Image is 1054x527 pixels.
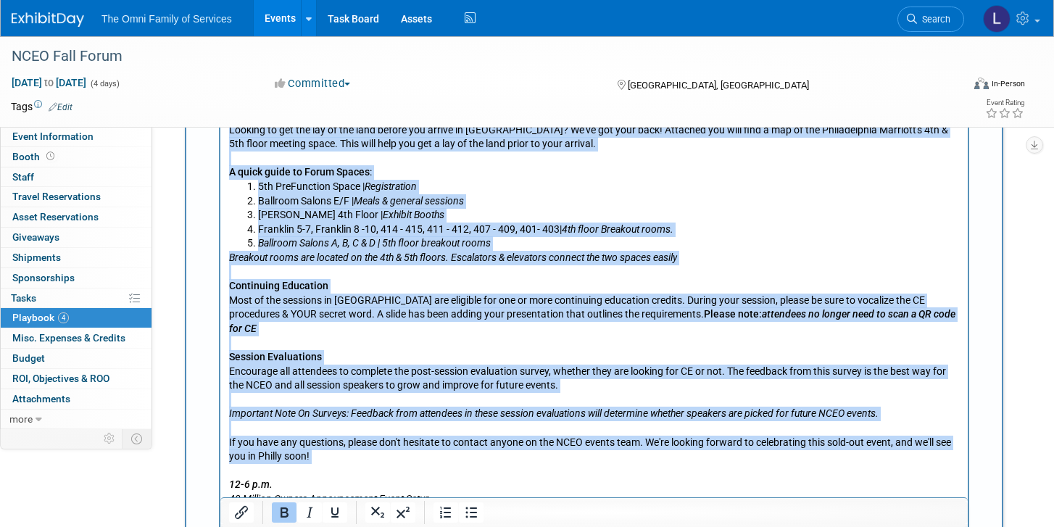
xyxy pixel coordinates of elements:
[974,78,989,89] img: Format-Inperson.png
[89,79,120,88] span: (4 days)
[1,369,152,389] a: ROI, Objectives & ROO
[1,147,152,167] a: Booth
[9,413,33,425] span: more
[874,75,1025,97] div: Event Format
[12,12,84,27] img: ExhibitDay
[1,228,152,247] a: Giveaways
[985,99,1024,107] div: Event Rating
[12,393,70,404] span: Attachments
[1,289,152,308] a: Tasks
[42,77,56,88] span: to
[1,268,152,288] a: Sponsorships
[12,211,99,223] span: Asset Reservations
[12,352,45,364] span: Budget
[1,167,152,187] a: Staff
[270,76,356,91] button: Committed
[983,5,1011,33] img: Lauren Ryan
[991,78,1025,89] div: In-Person
[12,191,101,202] span: Travel Reservations
[123,429,152,448] td: Toggle Event Tabs
[365,502,390,523] button: Subscript
[12,272,75,283] span: Sponsorships
[58,312,69,323] span: 4
[297,502,322,523] button: Italic
[49,102,72,112] a: Edit
[12,332,125,344] span: Misc. Expenses & Credits
[323,502,347,523] button: Underline
[1,187,152,207] a: Travel Reservations
[1,410,152,429] a: more
[11,292,36,304] span: Tasks
[97,429,123,448] td: Personalize Event Tab Strip
[12,171,34,183] span: Staff
[1,328,152,348] a: Misc. Expenses & Credits
[12,312,69,323] span: Playbook
[272,502,296,523] button: Bold
[1,389,152,409] a: Attachments
[12,130,94,142] span: Event Information
[12,373,109,384] span: ROI, Objectives & ROO
[917,14,950,25] span: Search
[391,502,415,523] button: Superscript
[11,99,72,114] td: Tags
[1,207,152,227] a: Asset Reservations
[433,502,458,523] button: Numbered list
[229,502,254,523] button: Insert/edit link
[1,248,152,267] a: Shipments
[1,308,152,328] a: Playbook4
[459,502,484,523] button: Bullet list
[12,252,61,263] span: Shipments
[12,151,57,162] span: Booth
[1,349,152,368] a: Budget
[897,7,964,32] a: Search
[11,76,87,89] span: [DATE] [DATE]
[43,151,57,162] span: Booth not reserved yet
[7,43,939,70] div: NCEO Fall Forum
[1,127,152,146] a: Event Information
[628,80,809,91] span: [GEOGRAPHIC_DATA], [GEOGRAPHIC_DATA]
[101,13,232,25] span: The Omni Family of Services
[12,231,59,243] span: Giveaways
